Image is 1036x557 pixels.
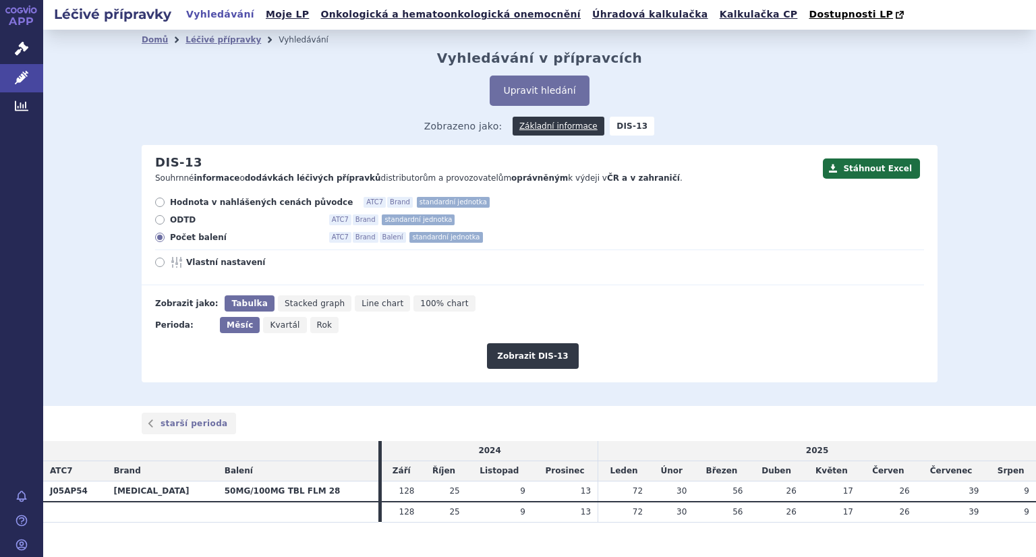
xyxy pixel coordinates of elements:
span: 26 [899,486,909,496]
span: 100% chart [420,299,468,308]
div: Perioda: [155,317,213,333]
a: Onkologická a hematoonkologická onemocnění [316,5,585,24]
span: ATC7 [329,214,351,225]
span: 30 [677,507,687,517]
span: 17 [843,486,853,496]
strong: oprávněným [511,173,568,183]
span: Hodnota v nahlášených cenách původce [170,197,353,208]
span: standardní jednotka [417,197,490,208]
span: Rok [317,320,333,330]
span: 17 [843,507,853,517]
span: 13 [581,507,591,517]
a: Léčivé přípravky [185,35,261,45]
td: Březen [693,461,749,481]
span: standardní jednotka [409,232,482,243]
span: Dostupnosti LP [809,9,893,20]
td: Únor [650,461,693,481]
span: Balení [225,466,253,475]
span: Tabulka [231,299,267,308]
span: Kvartál [270,320,299,330]
span: Brand [113,466,140,475]
a: Úhradová kalkulačka [588,5,712,24]
a: starší perioda [142,413,236,434]
a: Vyhledávání [182,5,258,24]
span: Brand [353,214,378,225]
h2: Léčivé přípravky [43,5,182,24]
td: Leden [598,461,650,481]
a: Kalkulačka CP [716,5,802,24]
h2: Vyhledávání v přípravcích [437,50,643,66]
button: Zobrazit DIS-13 [487,343,578,369]
span: 39 [969,507,979,517]
span: 25 [449,486,459,496]
strong: dodávkách léčivých přípravků [245,173,381,183]
td: Duben [750,461,803,481]
span: Brand [353,232,378,243]
h2: DIS-13 [155,155,202,170]
td: 2025 [598,441,1036,461]
p: Souhrnné o distributorům a provozovatelům k výdeji v . [155,173,816,184]
button: Stáhnout Excel [823,158,920,179]
td: Srpen [985,461,1036,481]
span: 39 [969,486,979,496]
span: 9 [520,507,525,517]
li: Vyhledávání [279,30,346,50]
a: Domů [142,35,168,45]
span: 72 [633,486,643,496]
th: 50MG/100MG TBL FLM 28 [218,481,378,501]
td: Červen [860,461,917,481]
span: Počet balení [170,232,318,243]
div: Zobrazit jako: [155,295,218,312]
span: 30 [677,486,687,496]
span: 128 [399,486,415,496]
strong: DIS-13 [610,117,654,136]
span: 72 [633,507,643,517]
a: Dostupnosti LP [805,5,911,24]
strong: informace [194,173,240,183]
span: 9 [1024,486,1029,496]
a: Moje LP [262,5,313,24]
td: Září [382,461,421,481]
span: Zobrazeno jako: [424,117,502,136]
span: Stacked graph [285,299,345,308]
span: Měsíc [227,320,253,330]
td: 2024 [382,441,598,461]
td: Červenec [917,461,986,481]
button: Upravit hledání [490,76,589,106]
span: 26 [786,486,797,496]
td: Listopad [467,461,532,481]
span: 56 [732,507,743,517]
td: Říjen [421,461,466,481]
span: 25 [449,507,459,517]
span: Line chart [362,299,403,308]
span: Brand [387,197,413,208]
span: 56 [732,486,743,496]
span: ATC7 [364,197,386,208]
span: ATC7 [50,466,73,475]
th: J05AP54 [43,481,107,501]
td: Květen [803,461,860,481]
span: 128 [399,507,415,517]
span: Balení [380,232,406,243]
th: [MEDICAL_DATA] [107,481,217,501]
span: 9 [520,486,525,496]
td: Prosinec [532,461,598,481]
span: standardní jednotka [382,214,455,225]
span: ODTD [170,214,318,225]
span: 9 [1024,507,1029,517]
strong: ČR a v zahraničí [607,173,680,183]
span: ATC7 [329,232,351,243]
a: Základní informace [513,117,604,136]
span: 26 [786,507,797,517]
span: 13 [581,486,591,496]
span: Vlastní nastavení [186,257,335,268]
span: 26 [899,507,909,517]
